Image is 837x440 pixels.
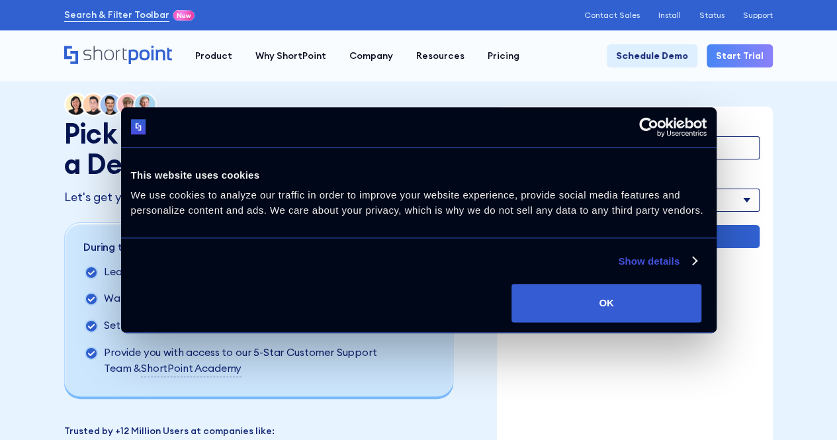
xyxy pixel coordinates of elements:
a: Company [337,44,404,67]
div: Product [195,49,232,63]
div: Why ShortPoint [255,49,326,63]
a: Support [743,11,773,20]
a: Usercentrics Cookiebot - opens in a new window [591,117,707,137]
p: Set you up with a Free Trial of ShortPoint [104,318,301,335]
div: Resources [416,49,464,63]
button: OK [511,284,701,322]
a: Resources [404,44,476,67]
a: Install [658,11,681,20]
p: Learn about your project needs [104,264,258,281]
p: During this call we will [83,240,397,255]
a: Start Trial [707,44,773,67]
p: Walk you through ShortPoint's solution [104,290,290,308]
div: Pricing [488,49,519,63]
div: Company [349,49,393,63]
span: We use cookies to analyze our traffic in order to improve your website experience, provide social... [131,189,703,216]
img: logo [131,120,146,135]
a: ShortPoint Academy [141,361,242,377]
p: Let's get you started with ShortPoint with a quick call and walkthrough [64,189,472,206]
h1: Pick a Date & Schedule a Demo with our Team [64,118,370,179]
div: This website uses cookies [131,167,707,183]
a: Contact Sales [584,11,640,20]
a: Schedule Demo [607,44,697,67]
p: Trusted by +12 Million Users at companies like: [64,424,478,438]
a: Search & Filter Toolbar [64,8,169,22]
iframe: Chat Widget [599,286,837,440]
a: Product [183,44,243,67]
a: Home [64,46,172,66]
a: Show details [618,253,696,269]
a: Pricing [476,44,531,67]
a: Status [699,11,725,20]
a: Why ShortPoint [243,44,337,67]
p: Provide you with access to our 5-Star Customer Support Team & [104,345,397,376]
